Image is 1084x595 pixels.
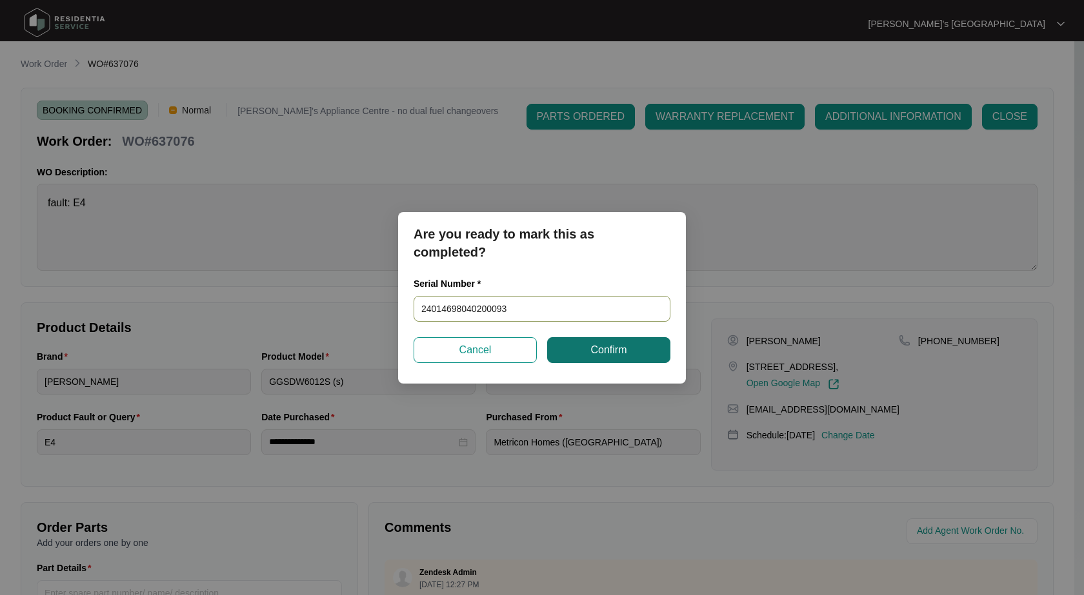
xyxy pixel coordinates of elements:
[414,337,537,363] button: Cancel
[414,277,490,290] label: Serial Number *
[414,243,670,261] p: completed?
[414,225,670,243] p: Are you ready to mark this as
[590,342,627,358] span: Confirm
[547,337,670,363] button: Confirm
[459,342,492,358] span: Cancel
